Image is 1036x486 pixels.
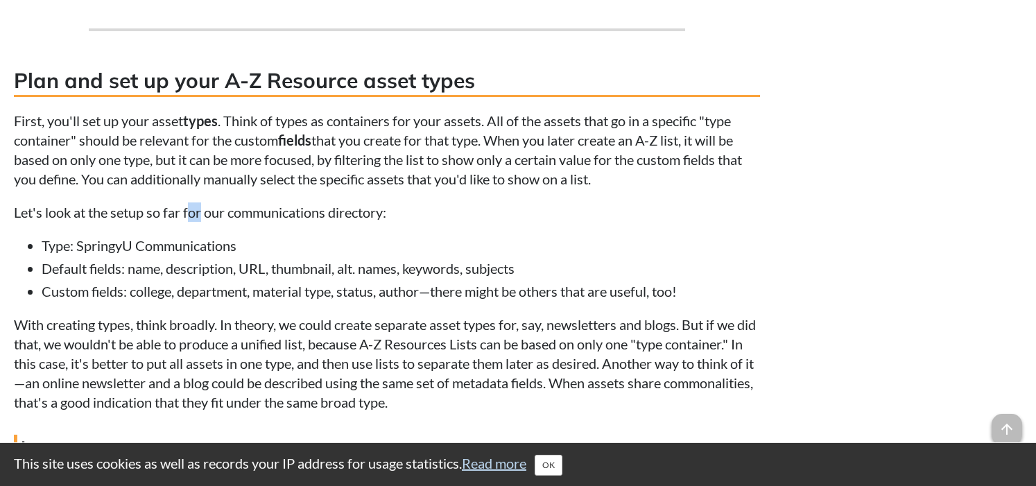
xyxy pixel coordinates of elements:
p: With creating types, think broadly. In theory, we could create separate asset types for, say, new... [14,315,760,412]
strong: types [183,112,218,129]
li: Custom fields: college, department, material type, status, author—there might be others that are ... [42,281,760,301]
h4: Learn more [14,435,760,459]
li: Type: SpringyU Communications [42,236,760,255]
button: Close [535,455,562,476]
h3: Plan and set up your A-Z Resource asset types [14,66,760,97]
p: Let's look at the setup so far for our communications directory: [14,202,760,222]
p: First, you'll set up your asset . Think of types as containers for your assets. All of the assets... [14,111,760,189]
a: Read more [462,455,526,471]
strong: fields [278,132,311,148]
span: arrow_upward [992,414,1022,444]
li: Default fields: name, description, URL, thumbnail, alt. names, keywords, subjects [42,259,760,278]
a: arrow_upward [992,415,1022,432]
